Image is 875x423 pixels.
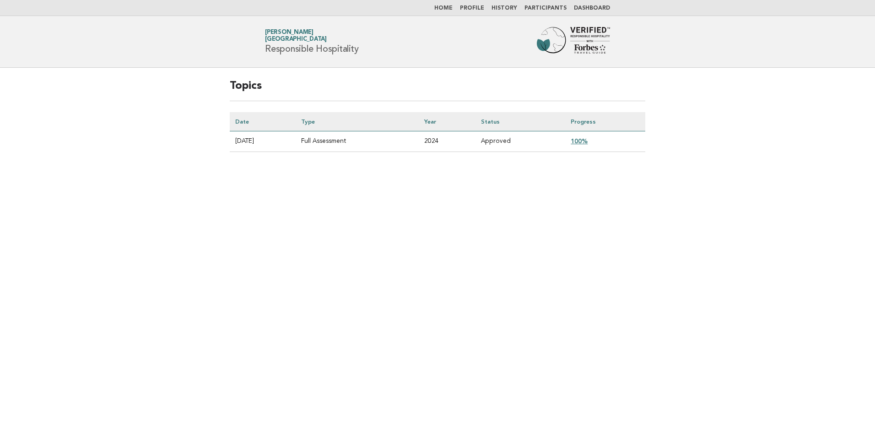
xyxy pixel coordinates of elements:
th: Year [419,112,475,131]
a: Profile [460,5,484,11]
img: Forbes Travel Guide [537,27,610,56]
th: Type [296,112,419,131]
h2: Topics [230,79,645,101]
a: History [492,5,517,11]
td: Approved [475,131,566,152]
td: [DATE] [230,131,296,152]
h1: Responsible Hospitality [265,30,358,54]
th: Progress [565,112,645,131]
th: Status [475,112,566,131]
td: Full Assessment [296,131,419,152]
a: Home [434,5,453,11]
td: 2024 [419,131,475,152]
a: [PERSON_NAME][GEOGRAPHIC_DATA] [265,29,327,42]
th: Date [230,112,296,131]
a: Dashboard [574,5,610,11]
a: Participants [524,5,567,11]
span: [GEOGRAPHIC_DATA] [265,37,327,43]
a: 100% [571,137,588,145]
